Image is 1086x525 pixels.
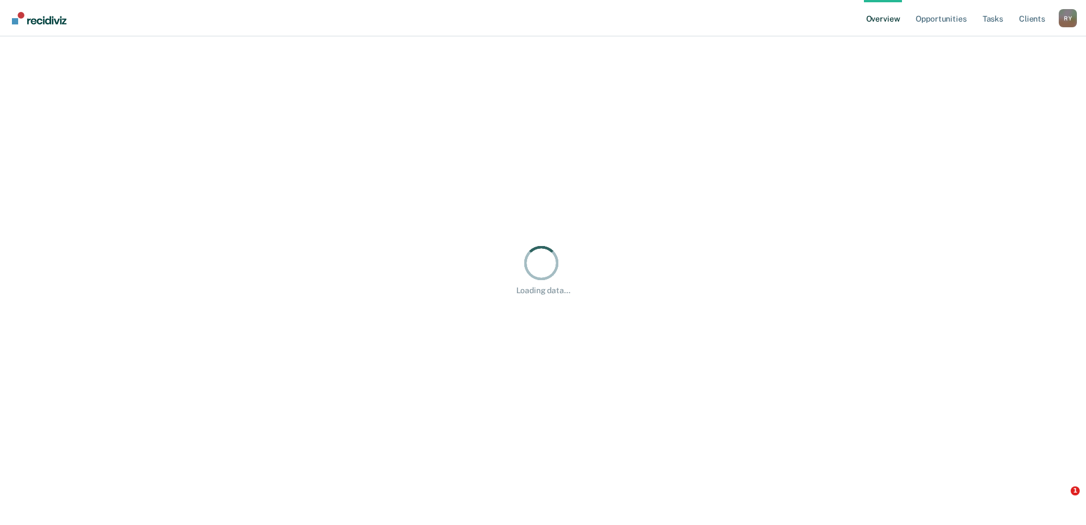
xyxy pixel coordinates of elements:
iframe: Intercom live chat [1047,486,1075,514]
span: 1 [1071,486,1080,495]
div: R Y [1059,9,1077,27]
button: Profile dropdown button [1059,9,1077,27]
div: Loading data... [516,286,570,295]
img: Recidiviz [12,12,66,24]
